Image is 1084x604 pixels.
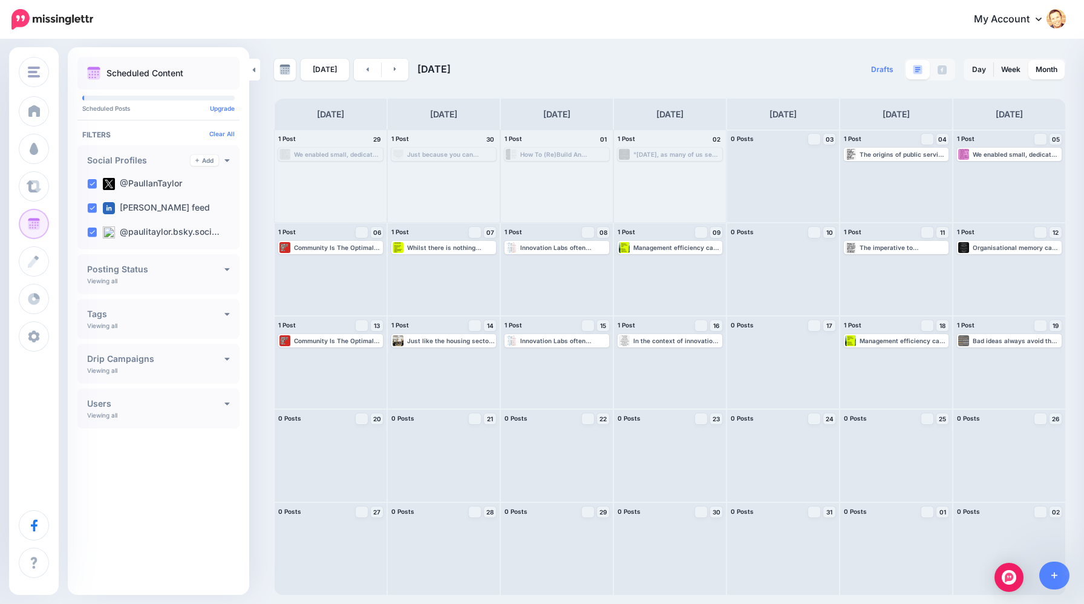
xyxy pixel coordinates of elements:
[504,135,522,142] span: 1 Post
[599,509,607,515] span: 29
[373,509,380,515] span: 27
[823,320,835,331] a: 17
[994,60,1028,79] a: Week
[864,59,901,80] a: Drafts
[484,320,496,331] a: 14
[294,151,382,158] div: We enabled small, dedicated teams – often just a handful of people – to literally embed themselve...
[87,355,224,363] h4: Drip Campaigns
[731,135,754,142] span: 0 Posts
[597,413,609,424] a: 22
[371,413,383,424] a: 20
[973,337,1060,344] div: Bad ideas always avoid the root cause or causes. Read more 👉 [URL]
[713,416,720,422] span: 23
[713,323,719,329] span: 16
[374,323,380,329] span: 13
[520,151,608,158] div: How To (Re)Build An Innovation Lab ▸ [URL]
[731,321,754,329] span: 0 Posts
[913,65,922,74] img: paragraph-boxed.png
[504,508,527,515] span: 0 Posts
[486,509,494,515] span: 28
[484,413,496,424] a: 21
[860,337,947,344] div: Management efficiency can ignore 'soft stuff' like relationships or feelings. Read more 👉 [URL]
[87,265,224,274] h4: Posting Status
[860,151,947,158] div: The origins of public service league tables are a direct result of the belief that governments sh...
[957,228,975,235] span: 1 Post
[543,107,570,122] h4: [DATE]
[939,323,945,329] span: 18
[87,367,117,374] p: Viewing all
[823,134,835,145] a: 03
[994,563,1024,592] div: Open Intercom Messenger
[87,399,224,408] h4: Users
[106,69,183,77] p: Scheduled Content
[371,134,383,145] h4: 29
[823,227,835,238] a: 10
[487,416,493,422] span: 21
[278,508,301,515] span: 0 Posts
[487,323,494,329] span: 14
[618,135,635,142] span: 1 Post
[713,509,720,515] span: 30
[294,244,382,251] div: Community Is The Optimal Unit For Change: Agile place is easier to change as it is focused on a s...
[82,130,235,139] h4: Filters
[407,151,495,158] div: Just because you can measure something, doesn't mean you should. Read more 👉 [URL]
[826,416,834,422] span: 24
[103,178,182,190] label: @PaulIanTaylor
[417,63,451,75] span: [DATE]
[731,228,754,235] span: 0 Posts
[484,507,496,517] a: 28
[939,509,946,515] span: 01
[87,67,100,80] img: calendar.png
[957,508,980,515] span: 0 Posts
[844,321,861,329] span: 1 Post
[82,105,235,111] p: Scheduled Posts
[599,416,607,422] span: 22
[965,60,993,79] a: Day
[407,337,495,344] div: Just like the housing sector, innovation in the NHS faces hurdles due to its complex structure, w...
[633,244,721,251] div: Management efficiency can ignore 'soft stuff' like relationships or feelings. Read more 👉 [URL]
[597,507,609,517] a: 29
[936,413,948,424] a: 25
[633,151,721,158] div: "[DATE], as many of us seek to explore a more human-centered approach, exemplified by concepts li...
[710,320,722,331] a: 16
[87,322,117,329] p: Viewing all
[504,415,527,422] span: 0 Posts
[1053,229,1059,235] span: 12
[823,507,835,517] a: 31
[1050,134,1062,145] a: 05
[430,107,457,122] h4: [DATE]
[633,337,721,344] div: In the context of innovation, capability encompasses the knowledge, skills, processes, and resour...
[710,413,722,424] a: 23
[871,66,893,73] span: Drafts
[713,229,720,235] span: 09
[844,228,861,235] span: 1 Post
[391,321,409,329] span: 1 Post
[1052,509,1060,515] span: 02
[962,5,1066,34] a: My Account
[278,321,296,329] span: 1 Post
[618,228,635,235] span: 1 Post
[826,136,834,142] span: 03
[278,415,301,422] span: 0 Posts
[844,135,861,142] span: 1 Post
[973,151,1060,158] div: We enabled small, dedicated teams – often just a handful of people – to literally embed themselve...
[710,507,722,517] a: 30
[279,64,290,75] img: calendar-grey-darker.png
[618,415,641,422] span: 0 Posts
[317,107,344,122] h4: [DATE]
[520,244,608,251] div: Innovation Labs often mimicked the appearance and work style of startups, using agile development...
[371,320,383,331] a: 13
[103,226,115,238] img: bluesky-square.png
[407,244,495,251] div: Whilst there is nothing wrong with looking to the private sector for inspiration, the problem aro...
[103,226,220,238] label: @paulitaylor.bsky.soci…
[209,130,235,137] a: Clear All
[484,134,496,145] h4: 30
[973,244,1060,251] div: Organisational memory can sometimes be just two to three years. Read more 👉 [URL]
[957,321,975,329] span: 1 Post
[860,244,947,251] div: The imperative to demonstrate accountability through simple, public rankings appears to outweigh ...
[294,337,382,344] div: Community Is The Optimal Unit For Change: Agile place is easier to change as it is focused on a s...
[103,178,115,190] img: twitter-square.png
[87,277,117,284] p: Viewing all
[939,416,946,422] span: 25
[731,508,754,515] span: 0 Posts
